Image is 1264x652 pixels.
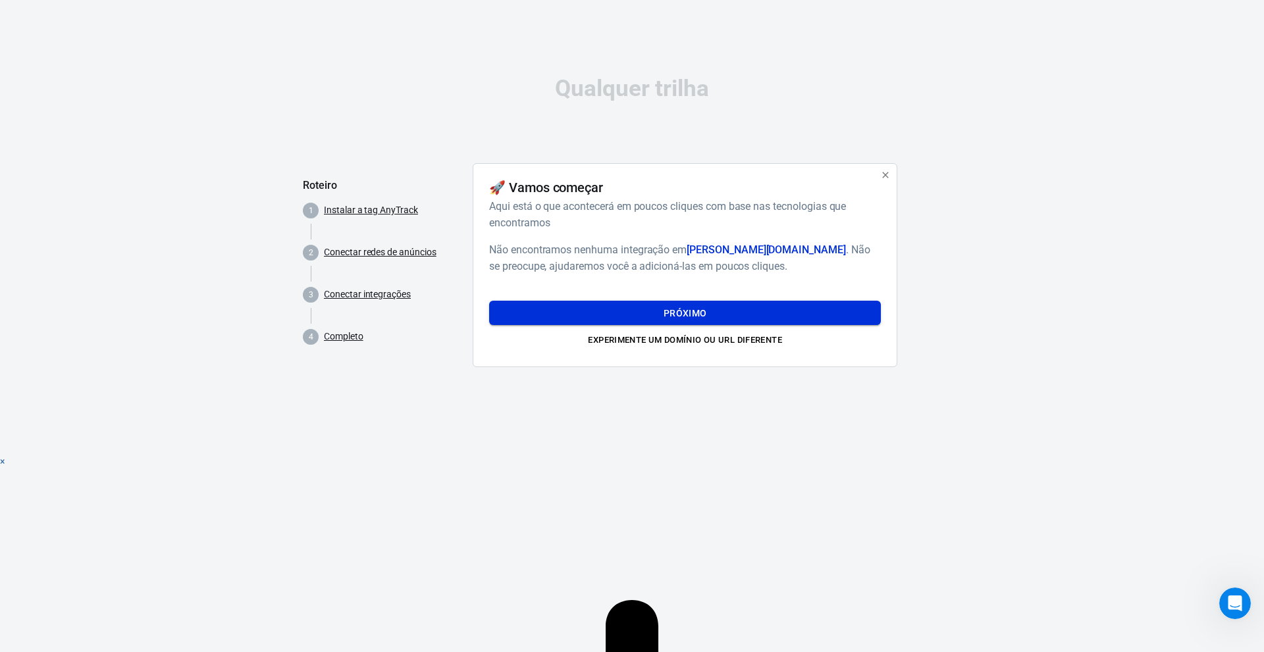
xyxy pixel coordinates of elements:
[489,180,603,195] font: 🚀 Vamos começar
[309,290,313,299] text: 3
[489,301,881,326] button: Próximo
[324,203,418,217] a: Instalar a tag AnyTrack
[309,206,313,215] text: 1
[324,245,436,259] a: Conectar redes de anúncios
[324,288,411,301] a: Conectar integrações
[324,330,363,343] a: Completo
[687,243,846,256] font: [PERSON_NAME][DOMAIN_NAME]
[588,335,782,345] font: Experimente um domínio ou URL diferente
[324,289,411,299] font: Conectar integrações
[555,75,709,102] font: Qualquer trilha
[489,200,846,229] font: Aqui está o que acontecerá em poucos cliques com base nas tecnologias que encontramos
[1219,588,1251,619] iframe: Chat ao vivo do Intercom
[309,248,313,257] text: 2
[303,179,337,191] font: Roteiro
[664,308,707,318] font: Próximo
[324,205,418,215] font: Instalar a tag AnyTrack
[489,330,881,351] button: Experimente um domínio ou URL diferente
[489,243,687,256] font: Não encontramos nenhuma integração em
[324,331,363,341] font: Completo
[324,247,436,257] font: Conectar redes de anúncios
[489,243,870,272] font: . Não se preocupe, ajudaremos você a adicioná-las em poucos cliques.
[309,332,313,341] text: 4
